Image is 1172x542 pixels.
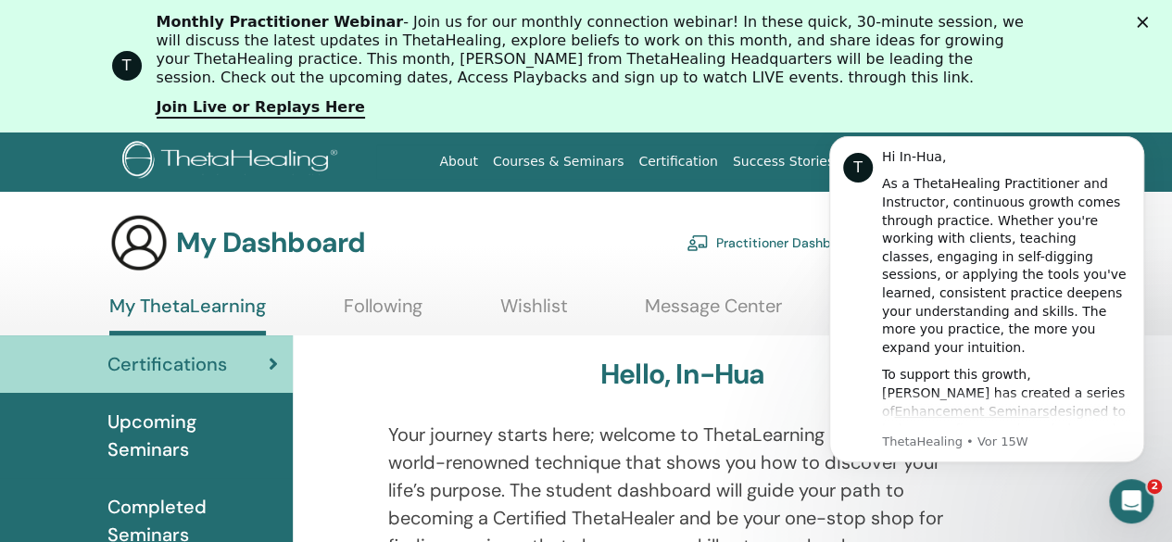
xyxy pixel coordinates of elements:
a: My ThetaLearning [109,295,266,335]
span: Certifications [107,350,227,378]
a: Success Stories [725,145,841,179]
a: Enhancement Seminars [94,296,248,310]
a: Message Center [645,295,782,331]
a: Following [344,295,422,331]
div: Profile image for ThetaHealing [112,51,142,81]
div: To support this growth, [PERSON_NAME] has created a series of designed to help you refine your kn... [81,258,329,458]
a: Wishlist [500,295,568,331]
iframe: Intercom live chat [1109,479,1153,523]
a: About [432,145,485,179]
b: Monthly Practitioner Webinar [157,13,404,31]
a: Practitioner Dashboard [687,222,859,263]
span: 2 [1147,479,1162,494]
div: - Join us for our monthly connection webinar! In these quick, 30-minute session, we will discuss ... [157,13,1031,87]
img: generic-user-icon.jpg [109,213,169,272]
h3: Hello, In-Hua [600,358,765,391]
div: Schließen [1137,17,1155,28]
iframe: Intercom notifications Nachricht [801,108,1172,492]
img: chalkboard-teacher.svg [687,234,709,251]
a: Join Live or Replays Here [157,98,365,119]
p: Message from ThetaHealing, sent Vor 15W [81,325,329,342]
img: logo.png [122,141,344,183]
span: Upcoming Seminars [107,408,278,463]
a: Courses & Seminars [485,145,632,179]
h3: My Dashboard [176,226,365,259]
a: Certification [631,145,725,179]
